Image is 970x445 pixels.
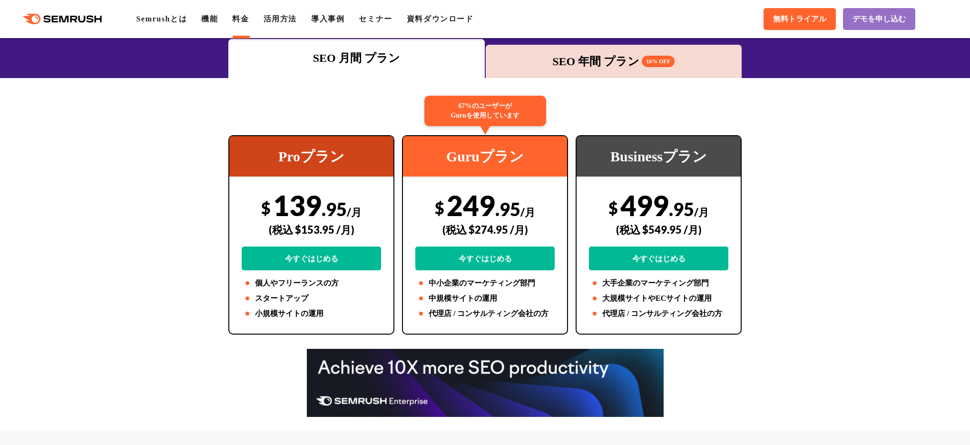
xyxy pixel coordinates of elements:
a: 無料トライアル [764,8,836,30]
a: 導入事例 [311,15,344,23]
span: /月 [694,206,709,218]
a: 今すぐはじめる [589,247,728,270]
span: デモを申し込む [852,14,906,24]
div: ドメイン: [DOMAIN_NAME] [25,25,110,33]
span: .95 [495,198,520,220]
span: /月 [347,206,362,218]
li: 小規模サイトの運用 [242,308,381,319]
div: (税込 $549.95 /月) [589,213,728,247]
a: セミナー [359,15,392,23]
div: (税込 $153.95 /月) [242,213,381,247]
li: 代理店 / コンサルティング会社の方 [415,308,555,319]
span: $ [435,198,444,218]
div: (税込 $274.95 /月) [415,213,555,247]
li: 中規模サイトの運用 [415,293,555,304]
li: スタートアップ [242,293,381,304]
li: 中小企業のマーケティング部門 [415,277,555,289]
a: 今すぐはじめる [242,247,381,270]
a: 料金 [232,15,249,23]
img: logo_orange.svg [15,15,23,23]
div: Proプラン [229,136,393,177]
a: 機能 [201,15,218,23]
span: /月 [520,206,535,218]
li: 大手企業のマーケティング部門 [589,277,728,289]
a: 活用方法 [264,15,297,23]
li: 大規模サイトやECサイトの運用 [589,293,728,304]
div: SEO 月間 プラン [233,49,480,67]
div: 249 [415,188,555,270]
div: SEO 年間 プラン [490,53,737,70]
img: tab_keywords_by_traffic_grey.svg [100,56,108,64]
div: Guruプラン [403,136,567,177]
a: 今すぐはじめる [415,247,555,270]
span: .95 [669,198,694,220]
li: 代理店 / コンサルティング会社の方 [589,308,728,319]
div: 499 [589,188,728,270]
span: $ [261,198,271,218]
img: website_grey.svg [15,25,23,33]
div: Businessプラン [577,136,741,177]
span: $ [608,198,618,218]
a: デモを申し込む [843,8,915,30]
div: キーワード流入 [110,57,153,63]
div: 67%のユーザーが Guruを使用しています [424,96,546,126]
span: 無料トライアル [773,14,826,24]
a: Semrushとは [136,15,187,23]
span: .95 [322,198,347,220]
li: 個人やフリーランスの方 [242,277,381,289]
span: 16% OFF [642,56,675,67]
a: 資料ダウンロード [407,15,474,23]
img: tab_domain_overview_orange.svg [32,56,40,64]
div: v 4.0.25 [27,15,47,23]
div: ドメイン概要 [43,57,79,63]
div: 139 [242,188,381,270]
